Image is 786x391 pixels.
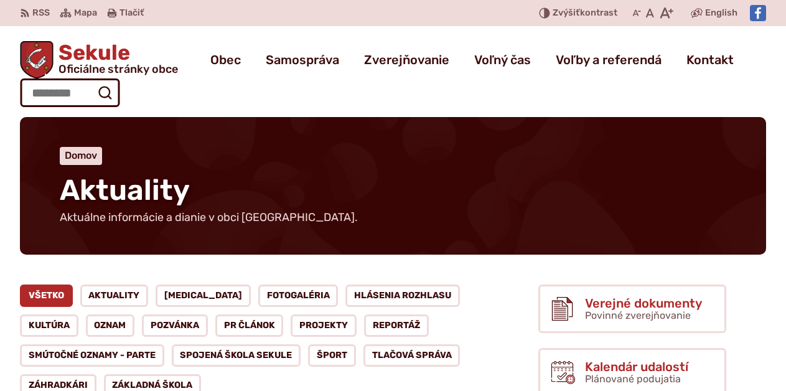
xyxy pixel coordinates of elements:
a: Spojená škola Sekule [172,344,301,367]
span: Mapa [74,6,97,21]
a: PR článok [215,314,284,337]
a: Pozvánka [142,314,208,337]
a: Voľby a referendá [556,42,662,77]
a: Aktuality [80,285,149,307]
a: Logo Sekule, prejsť na domovskú stránku. [20,41,178,78]
span: Zvýšiť [553,7,580,18]
span: RSS [32,6,50,21]
span: Sekule [54,42,178,75]
a: Všetko [20,285,73,307]
a: Hlásenia rozhlasu [345,285,460,307]
span: kontrast [553,8,617,19]
p: Aktuálne informácie a dianie v obci [GEOGRAPHIC_DATA]. [60,211,358,225]
a: Projekty [291,314,357,337]
img: Prejsť na domovskú stránku [20,41,54,78]
span: Aktuality [60,173,190,207]
span: Povinné zverejňovanie [585,309,691,321]
a: Fotogaléria [258,285,339,307]
a: Smútočné oznamy - parte [20,344,164,367]
a: Kultúra [20,314,78,337]
a: Tlačová správa [363,344,461,367]
a: Samospráva [266,42,339,77]
span: Plánované podujatia [585,373,681,385]
span: Tlačiť [119,8,144,19]
a: [MEDICAL_DATA] [156,285,251,307]
span: Verejné dokumenty [585,296,702,310]
img: Prejsť na Facebook stránku [750,5,766,21]
a: Verejné dokumenty Povinné zverejňovanie [538,285,726,333]
a: English [703,6,740,21]
a: Kontakt [686,42,734,77]
a: Voľný čas [474,42,531,77]
span: Oficiálne stránky obce [58,64,178,75]
a: Domov [65,149,97,161]
a: Obec [210,42,241,77]
a: Reportáž [364,314,429,337]
a: Zverejňovanie [364,42,449,77]
span: Kalendár udalostí [585,360,688,374]
a: Šport [308,344,356,367]
span: English [705,6,737,21]
a: Oznam [86,314,135,337]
